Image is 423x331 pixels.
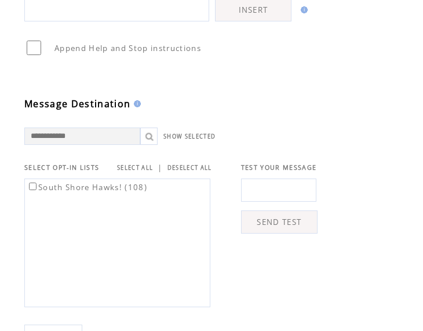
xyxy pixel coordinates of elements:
span: Append Help and Stop instructions [54,43,201,53]
a: DESELECT ALL [167,164,212,172]
a: SHOW SELECTED [163,133,216,140]
span: | [158,162,162,173]
a: SELECT ALL [117,164,153,172]
img: help.gif [297,6,308,13]
input: South Shore Hawks! (108) [29,183,37,190]
a: SEND TEST [241,210,318,234]
label: South Shore Hawks! (108) [27,182,147,192]
span: SELECT OPT-IN LISTS [24,163,99,172]
span: TEST YOUR MESSAGE [241,163,317,172]
img: help.gif [130,100,141,107]
span: Message Destination [24,97,130,110]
